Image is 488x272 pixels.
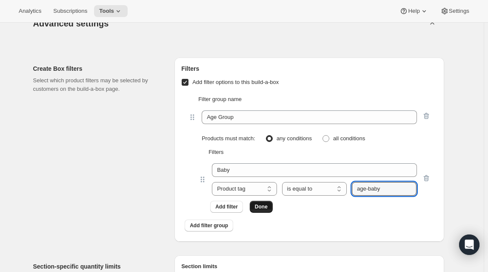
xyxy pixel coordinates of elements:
h2: Create Box filters [33,64,161,73]
span: all conditions [333,135,365,142]
h2: Section-specific quantity limits [33,262,161,271]
h6: Section limits [181,262,437,271]
span: Done [255,203,268,210]
label: Filters [208,149,223,155]
button: Add filter group [185,220,233,231]
h6: Filters [181,64,437,73]
span: Settings [449,8,469,14]
p: Select which product filters may be selected by customers on the build-a-box page. [33,76,161,93]
button: Settings [435,5,474,17]
span: Analytics [19,8,41,14]
button: Advanced settings [28,7,432,40]
span: Advanced settings [33,17,109,30]
span: Add filter options to this build-a-box [192,79,279,85]
button: Analytics [14,5,46,17]
button: Help [394,5,433,17]
button: Add filter [210,201,243,213]
span: Add filter group [190,222,228,229]
span: Tools [99,8,114,14]
span: Help [408,8,420,14]
div: Open Intercom Messenger [459,234,479,255]
button: Subscriptions [48,5,92,17]
span: Subscriptions [53,8,87,14]
span: any conditions [277,135,312,142]
input: ie. Small [212,163,417,177]
label: Filter group name [198,95,430,104]
button: Done [250,201,273,213]
button: Tools [94,5,128,17]
p: Products must match: [202,134,255,143]
span: Add filter [215,203,238,210]
input: ie. Size [202,110,417,124]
